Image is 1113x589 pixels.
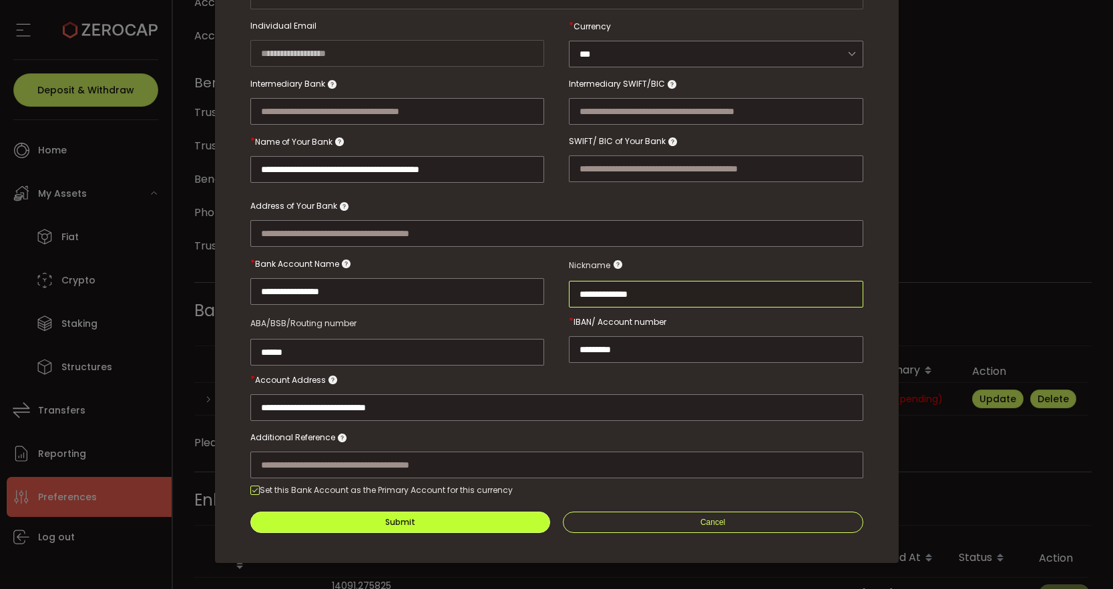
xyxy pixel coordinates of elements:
button: Submit [250,512,551,533]
div: Submit [385,518,415,526]
span: ABA/BSB/Routing number [250,318,357,329]
span: Cancel [700,518,725,527]
button: Cancel [563,512,863,533]
iframe: Chat Widget [1046,525,1113,589]
div: Set this Bank Account as the Primary Account for this currency [260,484,513,496]
span: Nickname [569,257,610,273]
